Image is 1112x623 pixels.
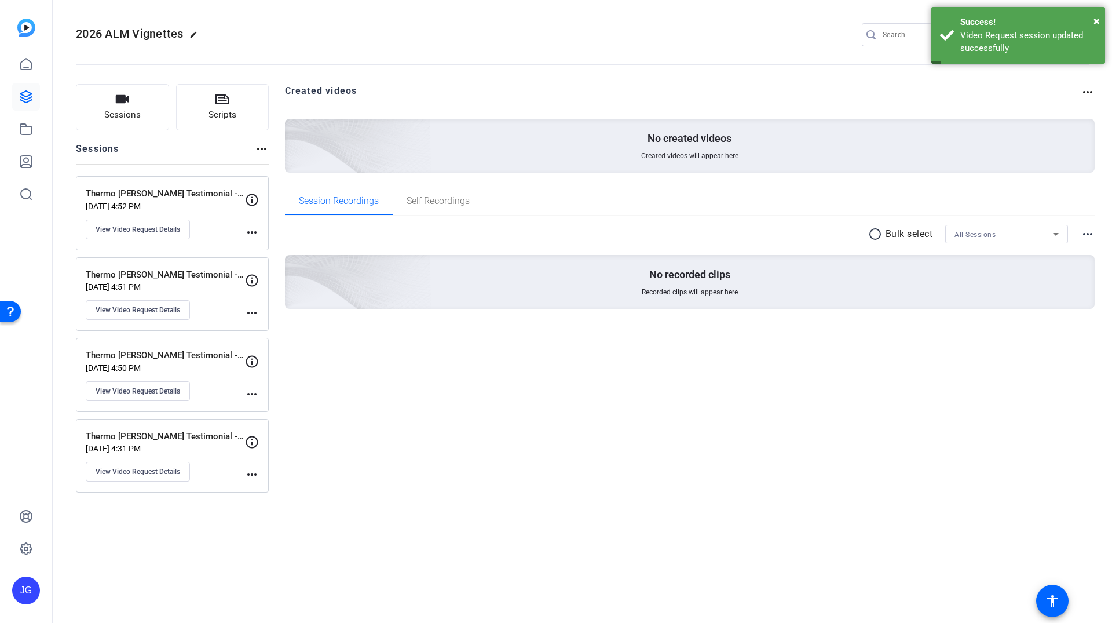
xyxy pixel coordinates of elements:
mat-icon: more_horiz [245,387,259,401]
span: Self Recordings [407,196,470,206]
span: Created videos will appear here [641,151,738,161]
p: [DATE] 4:31 PM [86,444,245,453]
p: Thermo [PERSON_NAME] Testimonial - Question #1 [86,430,245,443]
button: View Video Request Details [86,220,190,239]
span: View Video Request Details [96,467,180,476]
button: Close [1093,12,1100,30]
p: [DATE] 4:52 PM [86,202,245,211]
mat-icon: more_horiz [245,306,259,320]
span: View Video Request Details [96,387,180,396]
mat-icon: more_horiz [245,468,259,482]
h2: Sessions [76,142,119,164]
p: [DATE] 4:50 PM [86,363,245,373]
mat-icon: radio_button_unchecked [868,227,886,241]
p: No created videos [648,132,731,145]
p: No recorded clips [649,268,730,282]
button: View Video Request Details [86,462,190,482]
img: Creted videos background [155,4,431,256]
mat-icon: more_horiz [1081,85,1095,99]
span: × [1093,14,1100,28]
img: embarkstudio-empty-session.png [155,140,431,392]
span: 2026 ALM Vignettes [76,27,184,41]
mat-icon: more_horiz [1081,227,1095,241]
p: Thermo [PERSON_NAME] Testimonial - Question #2 [86,349,245,362]
mat-icon: edit [189,31,203,45]
input: Search [883,28,987,42]
div: Success! [960,16,1096,29]
span: Sessions [104,108,141,122]
button: View Video Request Details [86,381,190,401]
h2: Created videos [285,84,1081,107]
button: Sessions [76,84,169,130]
button: View Video Request Details [86,300,190,320]
img: blue-gradient.svg [17,19,35,37]
span: Session Recordings [299,196,379,206]
p: Thermo [PERSON_NAME] Testimonial - Question #4 [86,187,245,201]
mat-icon: accessibility [1045,594,1059,608]
p: [DATE] 4:51 PM [86,282,245,292]
p: Bulk select [886,227,933,241]
span: Recorded clips will appear here [642,287,738,297]
span: All Sessions [954,231,996,239]
span: Scripts [209,108,236,122]
div: JG [12,577,40,604]
mat-icon: more_horiz [245,225,259,239]
button: Scripts [176,84,269,130]
mat-icon: more_horiz [255,142,269,156]
span: View Video Request Details [96,305,180,315]
div: Video Request session updated successfully [960,29,1096,55]
p: Thermo [PERSON_NAME] Testimonial - Question #3 [86,268,245,282]
span: View Video Request Details [96,225,180,234]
